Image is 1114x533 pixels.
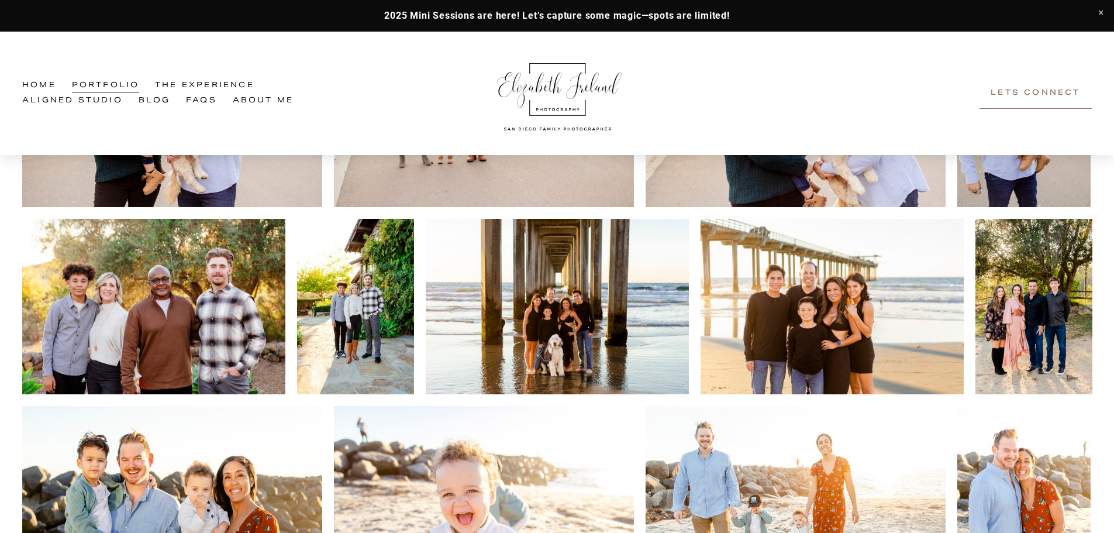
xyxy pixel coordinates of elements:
[72,78,140,94] a: Portfolio
[186,94,217,109] a: FAQs
[491,52,625,135] img: Elizabeth Ireland Photography San Diego Family Photographer
[233,94,294,109] a: About Me
[22,219,285,394] img: San Diego family photographer
[22,78,56,94] a: Home
[155,79,254,92] span: The Experience
[139,94,171,109] a: Blog
[975,219,1092,394] img: San Diego family photographer
[980,78,1092,109] a: Lets Connect
[297,219,414,394] img: San Diego family photographer
[22,94,123,109] a: Aligned Studio
[701,219,964,394] img: San Diego family photographer
[426,219,689,394] img: San Diego family photographer
[155,78,254,94] a: folder dropdown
